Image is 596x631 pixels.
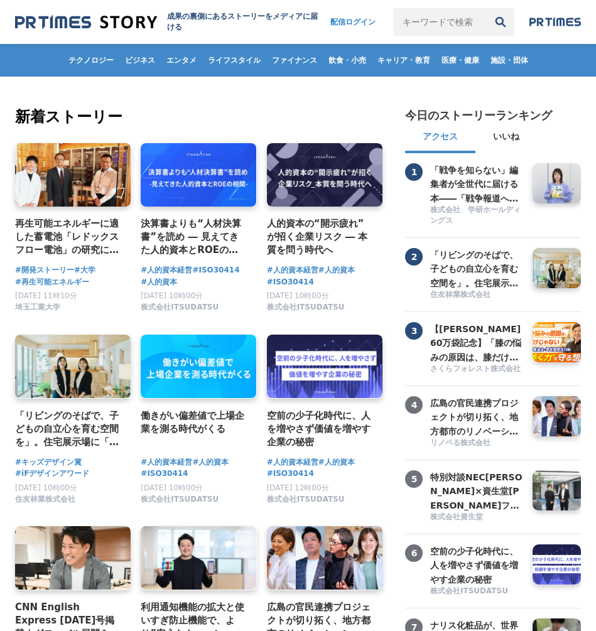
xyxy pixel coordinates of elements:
[430,586,523,598] a: 株式会社ITSUDATSU
[430,512,523,524] a: 株式会社資生堂
[203,55,266,65] span: ライフスタイル
[405,470,423,488] span: 5
[267,302,345,313] span: 株式会社ITSUDATSU
[430,396,523,438] h3: 広島の官民連携プロジェクトが切り拓く、地方都市のリノベーション
[430,163,523,203] a: 「戦争を知らない」編集者が全世代に届ける本――「戦争報道への慣れ」に対する恐怖が出発点
[267,456,318,468] a: #人的資本経営
[485,44,533,77] a: 施設・団体
[161,44,202,77] a: エンタメ
[430,248,523,288] a: 「リビングのそばで、子どもの自立心を育む空間を」。住宅展示場に「まんなかこどもBASE」を作った２人の女性社員
[141,217,246,257] a: 決算書よりも“人材決算書”を読め ― 見えてきた人的資本とROEの相関
[267,409,372,450] a: 空前の少子化時代に、人を増やさず価値を増やす企業の秘密
[141,276,177,288] span: #人的資本
[141,409,246,436] a: 働きがい偏差値で上場企業を測る時代がくる
[141,494,219,505] span: 株式会社ITSUDATSU
[430,512,483,522] span: 株式会社資生堂
[436,44,484,77] a: 医療・健康
[267,264,318,276] a: #人的資本経営
[15,468,89,480] a: #iFデザインアワード
[267,306,345,315] a: 株式会社ITSUDATSU
[430,205,523,227] a: 株式会社 学研ホールディングス
[141,483,203,492] span: [DATE] 10時00分
[485,55,533,65] span: 施設・団体
[141,497,219,506] a: 株式会社ITSUDATSU
[63,55,119,65] span: テクノロジー
[430,470,523,510] a: 特別対談NEC[PERSON_NAME]×資生堂[PERSON_NAME]フェロー 顔認証と化粧品、「顔」研究の世界の頂点から見える[PERSON_NAME] ～骨格や瞳、変化しない顔と たるみ...
[15,409,121,450] a: 「リビングのそばで、子どもの自立心を育む空間を」。住宅展示場に「まんなかこどもBASE」を作った２人の女性社員
[15,14,157,31] img: 成果の裏側にあるストーリーをメディアに届ける
[323,44,371,77] a: 飲食・小売
[267,483,329,492] span: [DATE] 12時00分
[405,396,423,414] span: 4
[161,55,202,65] span: エンタメ
[15,497,75,506] a: 住友林業株式会社
[405,108,552,123] h2: 今日のストーリーランキング
[15,306,60,315] a: 埼玉工業大学
[267,55,322,65] span: ファイナンス
[267,494,345,505] span: 株式会社ITSUDATSU
[318,8,388,36] a: 配信ログイン
[405,544,423,562] span: 6
[192,264,239,276] span: #ISO30414
[203,44,266,77] a: ライフスタイル
[141,306,219,315] a: 株式会社ITSUDATSU
[430,544,523,585] a: 空前の少子化時代に、人を増やさず価値を増やす企業の秘密
[318,264,355,276] a: #人的資本
[120,55,160,65] span: ビジネス
[141,291,203,300] span: [DATE] 10時00分
[15,456,82,468] a: #キッズデザイン賞
[475,123,537,153] button: いいね
[267,468,314,480] a: #ISO30414
[267,276,314,288] a: #ISO30414
[141,302,219,313] span: 株式会社ITSUDATSU
[430,470,523,512] h3: 特別対談NEC[PERSON_NAME]×資生堂[PERSON_NAME]フェロー 顔認証と化粧品、「顔」研究の世界の頂点から見える[PERSON_NAME] ～骨格や瞳、変化しない顔と たるみ...
[405,322,423,340] span: 3
[120,44,160,77] a: ビジネス
[15,11,318,33] a: 成果の裏側にあるストーリーをメディアに届ける 成果の裏側にあるストーリーをメディアに届ける
[267,44,322,77] a: ファイナンス
[430,438,490,448] span: リノベる株式会社
[15,105,385,128] h2: 新着ストーリー
[15,217,121,257] a: 再生可能エネルギーに適した蓄電池「レドックスフロー電池」の研究にチャレンジする埼玉工業大学
[430,396,523,436] a: 広島の官民連携プロジェクトが切り拓く、地方都市のリノベーション
[430,364,523,375] a: さくらフォレスト株式会社
[15,483,77,492] span: [DATE] 10時00分
[267,497,345,506] a: 株式会社ITSUDATSU
[267,217,372,257] a: 人的資本の“開示疲れ”が招く企業リスク ― 本質を問う時代へ
[430,322,523,364] h3: 【[PERSON_NAME]60万袋記念】「膝の悩みの原因は、膝だけじゃない」――共同開発者・[PERSON_NAME]先生と語る、"歩く力"を守る想い【共同開発者対談】
[141,468,188,480] a: #ISO30414
[430,289,490,300] span: 住友林業株式会社
[74,264,95,276] span: #大学
[141,264,192,276] a: #人的資本経営
[318,456,355,468] a: #人的資本
[192,456,229,468] a: #人的資本
[372,55,435,65] span: キャリア・教育
[167,11,318,33] h1: 成果の裏側にあるストーリーをメディアに届ける
[15,276,89,288] a: #再生可能エネルギー
[405,163,423,181] span: 1
[430,205,523,226] span: 株式会社 学研ホールディングス
[393,8,487,36] input: キーワードで検索
[15,264,74,276] a: #開発ストーリー
[529,17,581,27] img: prtimes
[405,248,423,266] span: 2
[141,456,192,468] a: #人的資本経営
